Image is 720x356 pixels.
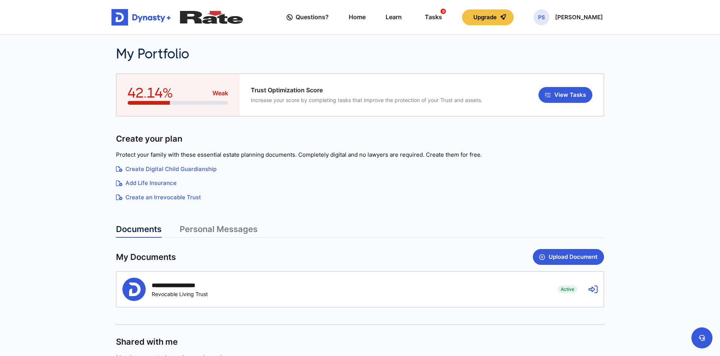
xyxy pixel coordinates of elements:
[180,11,243,24] img: Partner Logo
[180,224,258,238] a: Personal Messages
[422,6,442,28] a: Tasks9
[533,249,604,265] button: Upload Document
[251,87,482,94] span: Trust Optimization Score
[441,9,446,14] span: 9
[128,85,173,101] span: 42.14%
[534,9,603,25] button: PS[PERSON_NAME]
[116,336,178,347] span: Shared with me
[152,291,208,297] div: Revocable Living Trust
[122,278,146,301] img: Person
[116,46,478,62] h2: My Portfolio
[538,87,592,103] button: View Tasks
[111,9,174,26] img: Get started for free with Dynasty Trust Company
[116,165,604,174] a: Create Digital Child Guardianship
[116,252,176,263] span: My Documents
[116,224,162,238] a: Documents
[425,10,442,24] div: Tasks
[251,97,482,103] span: Increase your score by completing tasks that improve the protection of your Trust and assets.
[212,89,228,98] span: Weak
[558,286,577,293] span: Active
[462,9,514,25] button: Upgrade
[349,6,366,28] a: Home
[296,10,329,24] span: Questions?
[116,179,604,188] a: Add Life Insurance
[555,14,603,20] p: [PERSON_NAME]
[116,193,604,202] a: Create an Irrevocable Trust
[287,6,329,28] a: Questions?
[116,151,604,159] p: Protect your family with these essential estate planning documents. Completely digital and no law...
[534,9,549,25] span: PS
[116,133,182,144] span: Create your plan
[111,9,243,26] a: Get started for free with Dynasty Trust CompanyPartner Logo
[386,6,402,28] a: Learn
